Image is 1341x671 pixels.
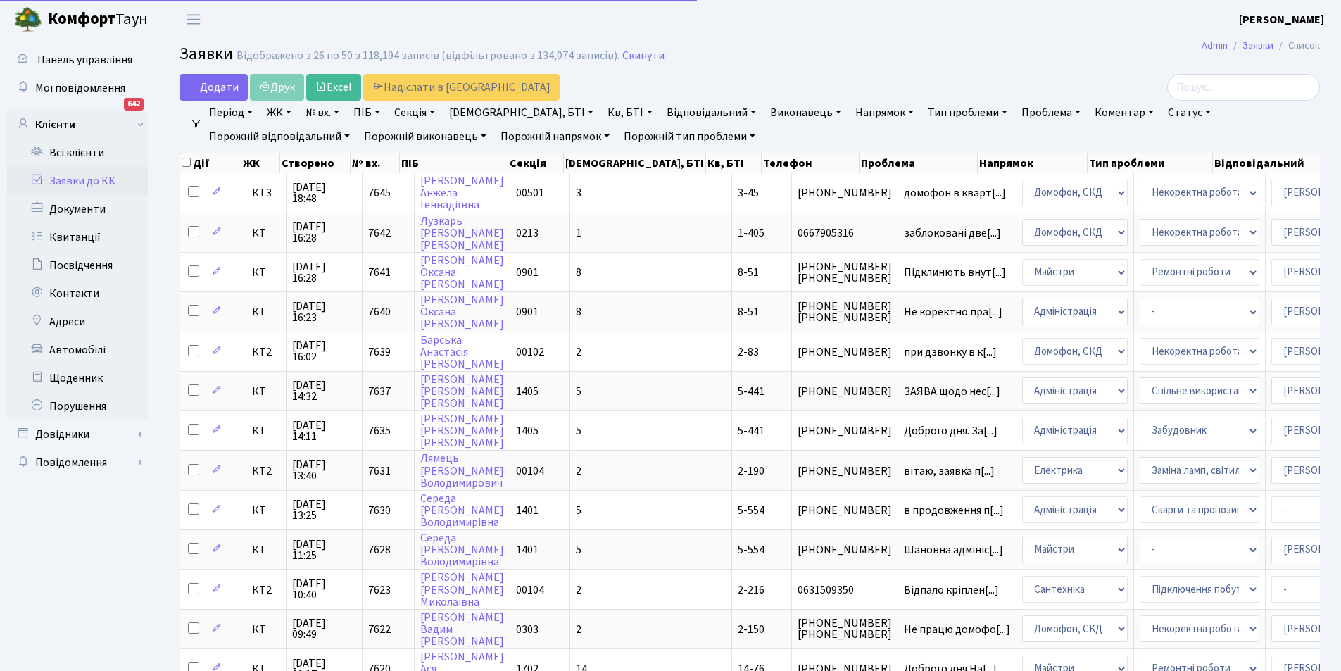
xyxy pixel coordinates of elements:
[576,225,581,241] span: 1
[420,530,504,570] a: Середа[PERSON_NAME]Володимирівна
[348,101,386,125] a: ПІБ
[7,195,148,223] a: Документи
[7,74,148,102] a: Мої повідомлення642
[292,539,356,561] span: [DATE] 11:25
[292,578,356,601] span: [DATE] 10:40
[738,622,764,637] span: 2-150
[904,463,995,479] span: вітаю, заявка п[...]
[180,42,233,66] span: Заявки
[904,344,997,360] span: при дзвонку в к[...]
[516,384,539,399] span: 1405
[576,622,581,637] span: 2
[738,503,764,518] span: 5-554
[252,346,280,358] span: КТ2
[292,340,356,363] span: [DATE] 16:02
[292,498,356,521] span: [DATE] 13:25
[904,582,999,598] span: Відпало кріплен[...]
[1181,31,1341,61] nav: breadcrumb
[7,308,148,336] a: Адреси
[252,544,280,556] span: КТ
[618,125,761,149] a: Порожній тип проблеми
[368,344,391,360] span: 7639
[368,304,391,320] span: 7640
[292,380,356,402] span: [DATE] 14:32
[300,101,345,125] a: № вх.
[48,8,148,32] span: Таун
[904,423,997,439] span: Доброго дня. За[...]
[35,80,125,96] span: Мої повідомлення
[738,384,764,399] span: 5-441
[576,463,581,479] span: 2
[798,584,892,596] span: 0631509350
[252,187,280,199] span: КТ3
[576,503,581,518] span: 5
[738,265,759,280] span: 8-51
[798,187,892,199] span: [PHONE_NUMBER]
[7,364,148,392] a: Щоденник
[602,101,657,125] a: Кв, БТІ
[516,344,544,360] span: 00102
[1162,101,1216,125] a: Статус
[706,153,762,173] th: Кв, БТІ
[368,185,391,201] span: 7645
[368,503,391,518] span: 7630
[798,465,892,477] span: [PHONE_NUMBER]
[622,49,665,63] a: Скинути
[576,304,581,320] span: 8
[508,153,564,173] th: Секція
[798,261,892,284] span: [PHONE_NUMBER] [PHONE_NUMBER]
[904,384,1000,399] span: ЗАЯВА щодо нес[...]
[904,265,1006,280] span: Підклинють внут[...]
[368,542,391,558] span: 7628
[241,153,279,173] th: ЖК
[738,344,759,360] span: 2-83
[516,503,539,518] span: 1401
[798,227,892,239] span: 0667905316
[203,125,355,149] a: Порожній відповідальний
[798,301,892,323] span: [PHONE_NUMBER] [PHONE_NUMBER]
[7,46,148,74] a: Панель управління
[252,386,280,397] span: КТ
[516,185,544,201] span: 00501
[420,253,504,292] a: [PERSON_NAME]Оксана[PERSON_NAME]
[189,80,239,95] span: Додати
[1088,153,1212,173] th: Тип проблеми
[798,346,892,358] span: [PHONE_NUMBER]
[904,503,1004,518] span: в продовження п[...]
[860,153,978,173] th: Проблема
[564,153,706,173] th: [DEMOGRAPHIC_DATA], БТІ
[764,101,847,125] a: Виконавець
[351,153,400,173] th: № вх.
[420,411,504,451] a: [PERSON_NAME][PERSON_NAME][PERSON_NAME]
[922,101,1013,125] a: Тип проблеми
[389,101,441,125] a: Секція
[7,139,148,167] a: Всі клієнти
[252,505,280,516] span: КТ
[738,582,764,598] span: 2-216
[516,304,539,320] span: 0901
[420,372,504,411] a: [PERSON_NAME][PERSON_NAME][PERSON_NAME]
[292,301,356,323] span: [DATE] 16:23
[762,153,860,173] th: Телефон
[7,111,148,139] a: Клієнти
[1242,38,1273,53] a: Заявки
[495,125,615,149] a: Порожній напрямок
[798,505,892,516] span: [PHONE_NUMBER]
[1239,12,1324,27] b: [PERSON_NAME]
[516,622,539,637] span: 0303
[306,74,361,101] a: Excel
[576,582,581,598] span: 2
[180,74,248,101] a: Додати
[904,304,1002,320] span: Не коректно пра[...]
[420,491,504,530] a: Середа[PERSON_NAME]Володимирівна
[1273,38,1320,54] li: Список
[798,386,892,397] span: [PHONE_NUMBER]
[292,420,356,442] span: [DATE] 14:11
[252,267,280,278] span: КТ
[368,463,391,479] span: 7631
[252,465,280,477] span: КТ2
[798,544,892,556] span: [PHONE_NUMBER]
[368,622,391,637] span: 7622
[576,265,581,280] span: 8
[1213,153,1340,173] th: Відповідальний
